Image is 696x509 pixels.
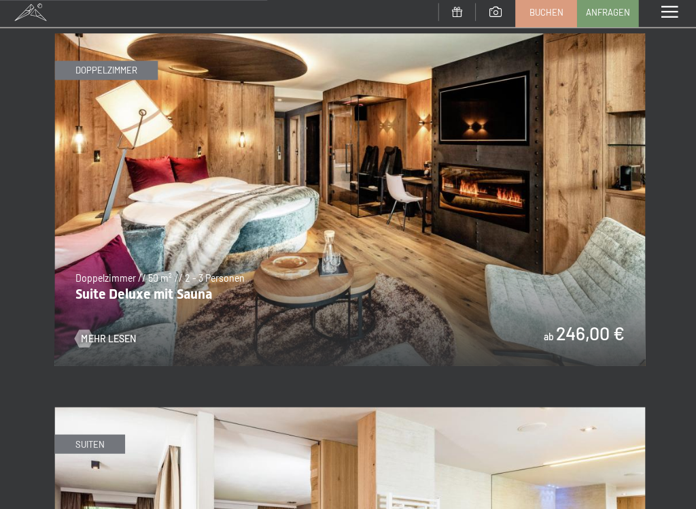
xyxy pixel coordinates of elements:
img: Suite Deluxe mit Sauna [54,36,642,367]
a: Mehr Lesen [75,333,135,346]
span: Mehr Lesen [81,333,135,346]
span: Buchen [526,9,560,21]
span: Anfragen [582,9,627,21]
a: Anfragen [574,1,634,29]
a: Buchen [513,1,573,29]
a: Family Suite [54,408,642,416]
a: Suite Deluxe mit Sauna [54,37,642,45]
